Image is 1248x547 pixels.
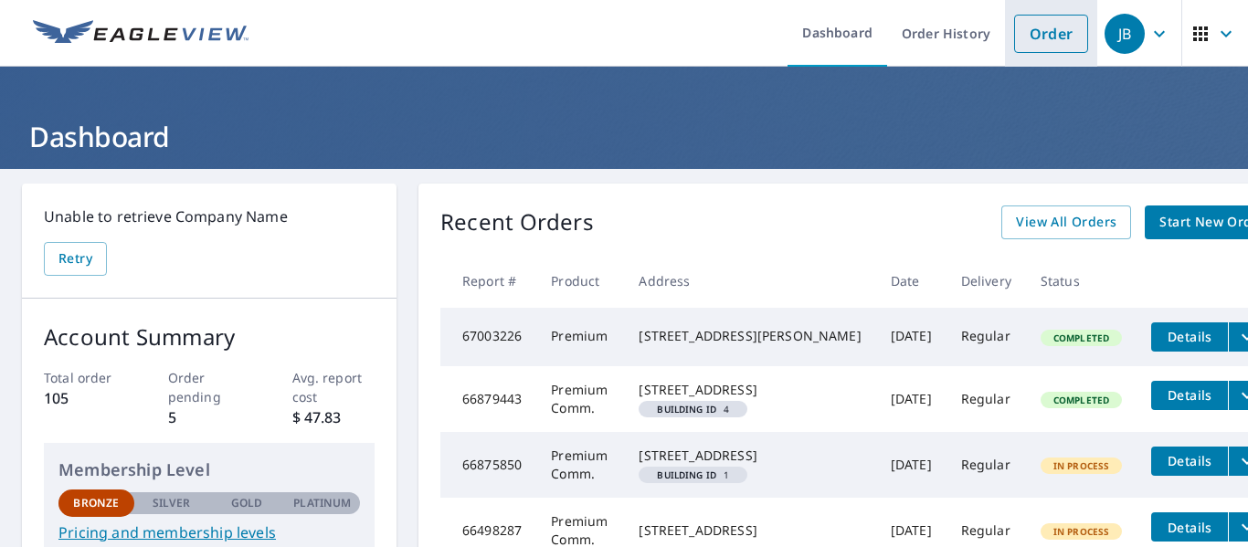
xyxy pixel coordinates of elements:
span: 1 [646,470,740,479]
td: Premium Comm. [536,432,624,498]
th: Date [876,254,947,308]
span: In Process [1042,525,1121,538]
td: 66879443 [440,366,536,432]
td: 67003226 [440,308,536,366]
span: Completed [1042,331,1120,344]
div: [STREET_ADDRESS] [639,521,861,540]
button: detailsBtn-66498287 [1151,512,1228,542]
span: View All Orders [1016,211,1116,234]
a: Pricing and membership levels [58,521,360,543]
span: Details [1162,386,1217,404]
p: Order pending [168,368,251,406]
td: Regular [947,366,1026,432]
em: Building ID [657,470,716,479]
p: Unable to retrieve Company Name [44,205,375,227]
span: Details [1162,519,1217,536]
th: Address [624,254,875,308]
p: Bronze [73,495,119,511]
p: 105 [44,387,127,409]
h1: Dashboard [22,118,1226,155]
th: Delivery [947,254,1026,308]
p: Platinum [293,495,351,511]
p: Gold [231,495,262,511]
img: EV Logo [33,20,249,47]
span: Details [1162,452,1217,469]
td: [DATE] [876,308,947,366]
button: Retry [44,242,107,276]
button: detailsBtn-66875850 [1151,447,1228,476]
td: Regular [947,308,1026,366]
span: Completed [1042,394,1120,406]
span: Retry [58,247,92,270]
div: [STREET_ADDRESS] [639,381,861,399]
div: [STREET_ADDRESS][PERSON_NAME] [639,327,861,345]
p: $ 47.83 [292,406,375,428]
span: 4 [646,405,740,414]
td: 66875850 [440,432,536,498]
a: View All Orders [1001,205,1131,239]
div: [STREET_ADDRESS] [639,447,861,465]
th: Status [1026,254,1137,308]
td: Premium Comm. [536,366,624,432]
td: Regular [947,432,1026,498]
td: [DATE] [876,366,947,432]
em: Building ID [657,405,716,414]
button: detailsBtn-67003226 [1151,322,1228,352]
p: Recent Orders [440,205,594,239]
p: Membership Level [58,458,360,482]
td: Premium [536,308,624,366]
p: Silver [153,495,191,511]
p: Total order [44,368,127,387]
p: Avg. report cost [292,368,375,406]
th: Report # [440,254,536,308]
div: JB [1105,14,1145,54]
a: Order [1014,15,1088,53]
p: Account Summary [44,321,375,353]
td: [DATE] [876,432,947,498]
span: Details [1162,328,1217,345]
p: 5 [168,406,251,428]
span: In Process [1042,459,1121,472]
th: Product [536,254,624,308]
button: detailsBtn-66879443 [1151,381,1228,410]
